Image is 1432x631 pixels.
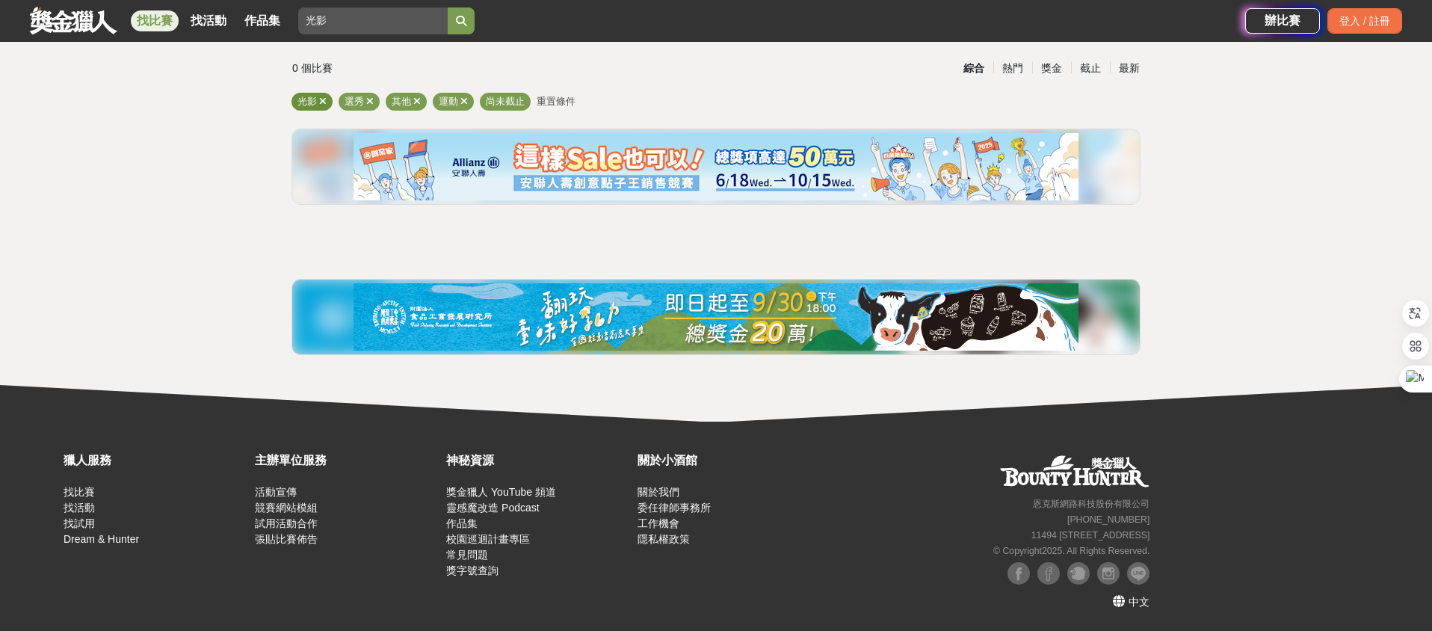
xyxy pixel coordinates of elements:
[638,517,679,529] a: 工作機會
[255,533,318,545] a: 張貼比賽佈告
[446,533,530,545] a: 校園巡迴計畫專區
[1033,499,1149,509] small: 恩克斯網路科技股份有限公司
[446,502,539,514] a: 靈感魔改造 Podcast
[1127,562,1149,585] img: LINE
[446,517,478,529] a: 作品集
[255,517,318,529] a: 試用活動合作
[64,486,95,498] a: 找比賽
[537,96,575,107] span: 重置條件
[993,546,1149,556] small: © Copyright 2025 . All Rights Reserved.
[439,96,458,107] span: 運動
[64,452,247,470] div: 獵人服務
[1067,514,1149,525] small: [PHONE_NUMBER]
[1007,562,1030,585] img: Facebook
[297,96,317,107] span: 光影
[131,10,179,31] a: 找比賽
[486,96,525,107] span: 尚未截止
[638,502,711,514] a: 委任律師事務所
[185,10,232,31] a: 找活動
[354,133,1078,200] img: cf4fb443-4ad2-4338-9fa3-b46b0bf5d316.png
[255,486,297,498] a: 活動宣傳
[1327,8,1402,34] div: 登入 / 註冊
[1037,562,1060,585] img: Facebook
[64,502,95,514] a: 找活動
[638,452,821,470] div: 關於小酒館
[255,502,318,514] a: 競賽網站模組
[298,7,448,34] input: 全球自行車設計比賽
[638,533,690,545] a: 隱私權政策
[446,564,499,576] a: 獎字號查詢
[64,533,139,545] a: Dream & Hunter
[392,96,411,107] span: 其他
[292,55,574,81] div: 0 個比賽
[954,55,993,81] div: 綜合
[1067,562,1090,585] img: Plurk
[446,452,630,470] div: 神秘資源
[354,283,1078,351] img: 0721bdb2-86f1-4b3e-8aa4-d67e5439bccf.jpg
[238,10,286,31] a: 作品集
[446,549,488,561] a: 常見問題
[993,55,1032,81] div: 熱門
[1031,530,1150,541] small: 11494 [STREET_ADDRESS]
[1129,596,1149,608] span: 中文
[1071,55,1110,81] div: 截止
[64,517,95,529] a: 找試用
[255,452,439,470] div: 主辦單位服務
[345,96,364,107] span: 選秀
[446,486,556,498] a: 獎金獵人 YouTube 頻道
[1110,55,1149,81] div: 最新
[638,486,679,498] a: 關於我們
[1032,55,1071,81] div: 獎金
[1097,562,1120,585] img: Instagram
[1245,8,1320,34] a: 辦比賽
